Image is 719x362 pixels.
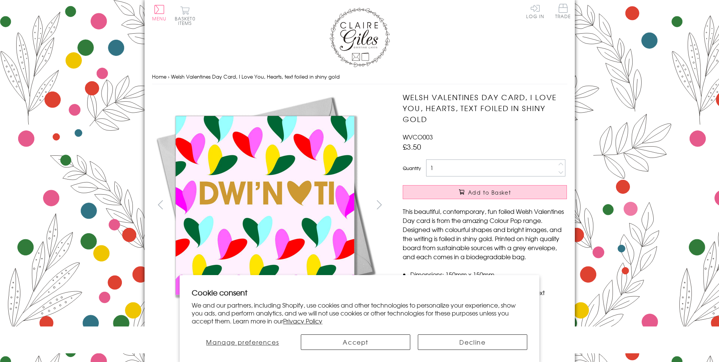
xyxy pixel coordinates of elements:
span: Manage preferences [206,337,279,347]
span: 0 items [178,15,196,26]
p: We and our partners, including Shopify, use cookies and other technologies to personalize your ex... [192,301,527,325]
button: Decline [418,334,527,350]
nav: breadcrumbs [152,69,567,85]
button: Add to Basket [403,185,567,199]
span: Add to Basket [468,189,511,196]
img: Welsh Valentines Day Card, I Love You, Hearts, text foiled in shiny gold [152,92,378,319]
p: This beautiful, contemporary, fun foiled Welsh Valentines Day card is from the amazing Colour Pop... [403,207,567,261]
h2: Cookie consent [192,287,527,298]
button: prev [152,196,169,213]
h1: Welsh Valentines Day Card, I Love You, Hearts, text foiled in shiny gold [403,92,567,124]
button: Basket0 items [175,6,196,25]
span: WVCO003 [403,132,433,141]
button: Menu [152,5,167,21]
span: Trade [555,4,571,19]
button: next [371,196,388,213]
a: Trade [555,4,571,20]
span: Welsh Valentines Day Card, I Love You, Hearts, text foiled in shiny gold [171,73,340,80]
label: Quantity [403,165,421,172]
li: Dimensions: 150mm x 150mm [410,270,567,279]
span: £3.50 [403,141,421,152]
img: Claire Giles Greetings Cards [329,8,390,67]
img: Welsh Valentines Day Card, I Love You, Hearts, text foiled in shiny gold [388,92,614,319]
a: Privacy Policy [283,316,322,325]
span: Menu [152,15,167,22]
button: Accept [301,334,410,350]
a: Home [152,73,166,80]
span: › [168,73,169,80]
a: Log In [526,4,544,19]
button: Manage preferences [192,334,293,350]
